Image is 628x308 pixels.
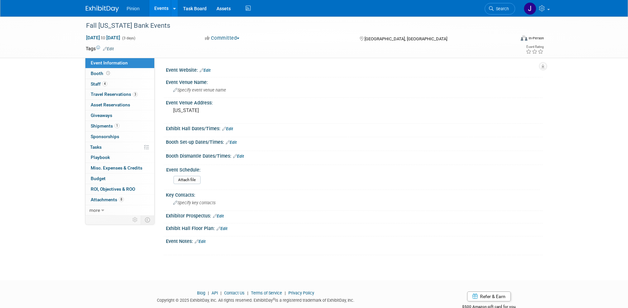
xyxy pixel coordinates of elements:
span: 4 [102,81,107,86]
div: Event Rating [526,45,544,49]
span: Misc. Expenses & Credits [91,165,142,171]
img: ExhibitDay [86,6,119,12]
a: Asset Reservations [85,100,154,110]
div: Exhibit Hall Floor Plan: [166,223,543,232]
span: Giveaways [91,113,112,118]
span: Staff [91,81,107,87]
span: [DATE] [DATE] [86,35,121,41]
span: Pinion [127,6,140,11]
span: Search [494,6,509,11]
a: Booth [85,68,154,79]
span: Attachments [91,197,124,202]
div: Event Venue Name: [166,77,543,86]
a: Staff4 [85,79,154,89]
a: Contact Us [224,290,245,295]
td: Toggle Event Tabs [141,215,154,224]
span: 3 [133,92,138,97]
span: [GEOGRAPHIC_DATA], [GEOGRAPHIC_DATA] [364,36,447,41]
div: Copyright © 2025 ExhibitDay, Inc. All rights reserved. ExhibitDay is a registered trademark of Ex... [86,296,426,303]
a: Edit [200,68,211,73]
a: API [212,290,218,295]
span: Specify key contacts [173,200,216,205]
a: Budget [85,173,154,184]
div: Exhibitor Prospectus: [166,211,543,219]
span: Booth not reserved yet [105,71,111,76]
a: Refer & Earn [467,291,511,301]
a: Edit [195,239,206,244]
span: Budget [91,176,106,181]
a: Sponsorships [85,132,154,142]
span: Specify event venue name [173,88,226,93]
span: Asset Reservations [91,102,130,107]
pre: [US_STATE] [173,107,315,113]
span: Booth [91,71,111,76]
a: Search [485,3,515,15]
span: ROI, Objectives & ROO [91,186,135,192]
a: more [85,205,154,215]
div: Fall [US_STATE] Bank Events [84,20,505,32]
span: (3 days) [121,36,135,40]
span: 1 [115,123,120,128]
div: Event Schedule: [166,165,540,173]
span: to [100,35,106,40]
span: 8 [119,197,124,202]
sup: ® [273,297,275,301]
a: Playbook [85,152,154,163]
span: | [206,290,211,295]
div: Key Contacts: [166,190,543,198]
a: Edit [213,214,224,218]
a: Misc. Expenses & Credits [85,163,154,173]
a: Edit [233,154,244,159]
span: Shipments [91,123,120,129]
span: | [246,290,250,295]
span: | [219,290,223,295]
div: Event Notes: [166,236,543,245]
div: Event Format [476,34,544,44]
a: Edit [222,127,233,131]
div: In-Person [528,36,544,41]
a: Event Information [85,58,154,68]
a: Giveaways [85,110,154,121]
div: Event Website: [166,65,543,74]
a: Privacy Policy [288,290,314,295]
div: Booth Dismantle Dates/Times: [166,151,543,160]
span: Sponsorships [91,134,119,139]
img: Format-Inperson.png [521,35,527,41]
a: Travel Reservations3 [85,89,154,99]
button: Committed [203,35,242,42]
img: Jennifer Plumisto [524,2,536,15]
a: Tasks [85,142,154,152]
span: Playbook [91,155,110,160]
a: Blog [197,290,205,295]
span: Travel Reservations [91,92,138,97]
div: Event Venue Address: [166,98,543,106]
span: Tasks [90,144,102,150]
td: Personalize Event Tab Strip [129,215,141,224]
span: more [89,208,100,213]
a: Edit [217,226,227,231]
a: Edit [226,140,237,145]
a: Edit [103,47,114,51]
div: Booth Set-up Dates/Times: [166,137,543,146]
span: Event Information [91,60,128,65]
a: Terms of Service [251,290,282,295]
a: ROI, Objectives & ROO [85,184,154,194]
a: Attachments8 [85,195,154,205]
span: | [283,290,287,295]
div: Exhibit Hall Dates/Times: [166,124,543,132]
td: Tags [86,45,114,52]
a: Shipments1 [85,121,154,131]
